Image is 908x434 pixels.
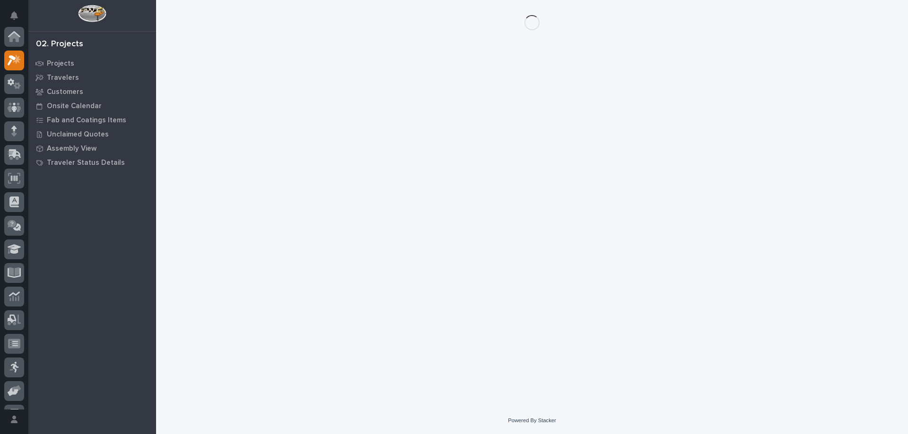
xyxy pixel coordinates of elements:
[47,145,96,153] p: Assembly View
[28,56,156,70] a: Projects
[28,141,156,155] a: Assembly View
[28,113,156,127] a: Fab and Coatings Items
[78,5,106,22] img: Workspace Logo
[36,39,83,50] div: 02. Projects
[28,155,156,170] a: Traveler Status Details
[12,11,24,26] div: Notifications
[28,127,156,141] a: Unclaimed Quotes
[47,159,125,167] p: Traveler Status Details
[47,60,74,68] p: Projects
[47,88,83,96] p: Customers
[47,130,109,139] p: Unclaimed Quotes
[508,417,556,423] a: Powered By Stacker
[47,74,79,82] p: Travelers
[28,70,156,85] a: Travelers
[47,116,126,125] p: Fab and Coatings Items
[28,85,156,99] a: Customers
[4,6,24,26] button: Notifications
[28,99,156,113] a: Onsite Calendar
[47,102,102,111] p: Onsite Calendar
